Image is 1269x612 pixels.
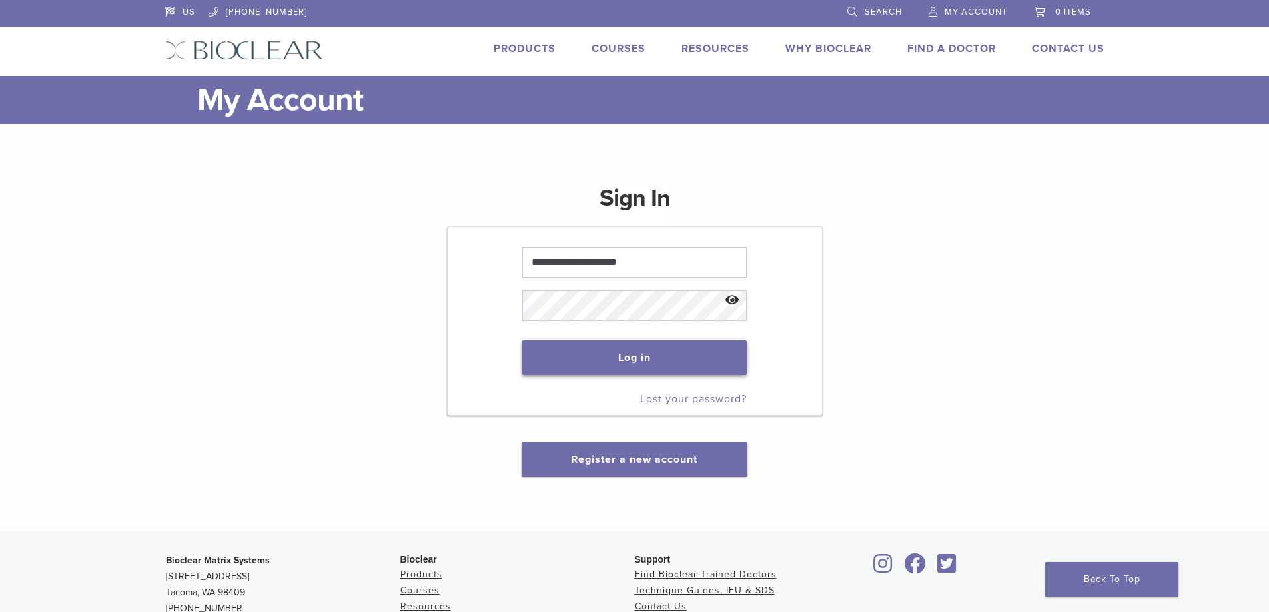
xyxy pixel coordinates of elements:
a: Register a new account [571,453,697,466]
span: Support [635,554,671,565]
h1: My Account [197,76,1104,124]
span: My Account [945,7,1007,17]
a: Courses [592,42,645,55]
button: Log in [522,340,747,375]
strong: Bioclear Matrix Systems [166,555,270,566]
a: Resources [400,601,451,612]
a: Contact Us [1032,42,1104,55]
a: Bioclear [933,561,961,575]
a: Courses [400,585,440,596]
a: Why Bioclear [785,42,871,55]
span: 0 items [1055,7,1091,17]
button: Register a new account [522,442,747,477]
a: Products [494,42,556,55]
a: Resources [681,42,749,55]
button: Show password [718,284,747,318]
span: Search [865,7,902,17]
h1: Sign In [600,182,670,225]
a: Bioclear [900,561,931,575]
img: Bioclear [165,41,323,60]
a: Bioclear [869,561,897,575]
a: Back To Top [1045,562,1178,597]
a: Contact Us [635,601,687,612]
a: Lost your password? [640,392,747,406]
a: Find A Doctor [907,42,996,55]
a: Find Bioclear Trained Doctors [635,569,777,580]
a: Technique Guides, IFU & SDS [635,585,775,596]
span: Bioclear [400,554,437,565]
a: Products [400,569,442,580]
